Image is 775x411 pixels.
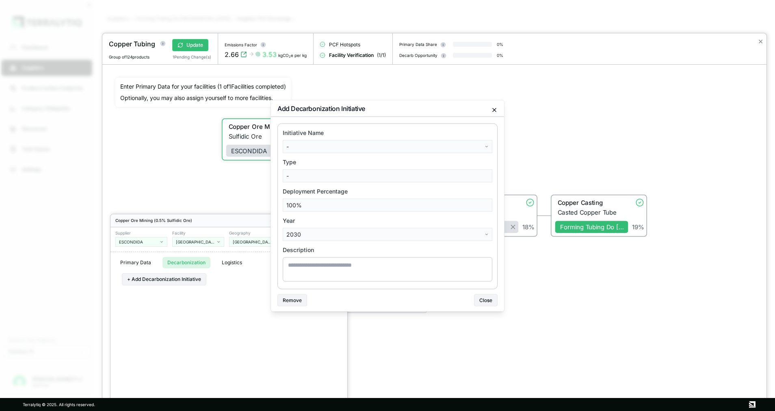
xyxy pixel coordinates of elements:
[283,246,492,254] label: Description
[283,187,492,195] label: Deployment Percentage
[283,140,492,153] button: -
[283,198,492,211] button: 100%
[560,224,625,231] div: Forming Tubing Do [GEOGRAPHIC_DATA]
[283,158,492,166] label: Type
[632,224,644,231] div: 19 %
[231,147,294,154] div: ESCONDIDA
[240,51,247,58] svg: View audit trail
[286,201,302,209] span: 100%
[558,209,628,216] div: Casted Copper Tube
[522,224,535,231] div: 18 %
[286,172,289,180] span: -
[474,294,498,306] button: Close
[283,228,492,241] button: 2030
[286,230,301,238] span: 2030
[229,123,299,130] div: Copper Ore Mining (0.5% Sulfidic Ore)
[558,199,623,207] div: Copper Casting
[283,128,492,137] label: Initiative Name
[277,294,307,306] button: Remove
[283,169,492,182] button: -
[286,142,289,150] span: -
[283,216,492,224] label: Year
[229,133,299,140] div: Sulfidic Ore
[271,100,504,117] h2: Add Decarbonization Initiative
